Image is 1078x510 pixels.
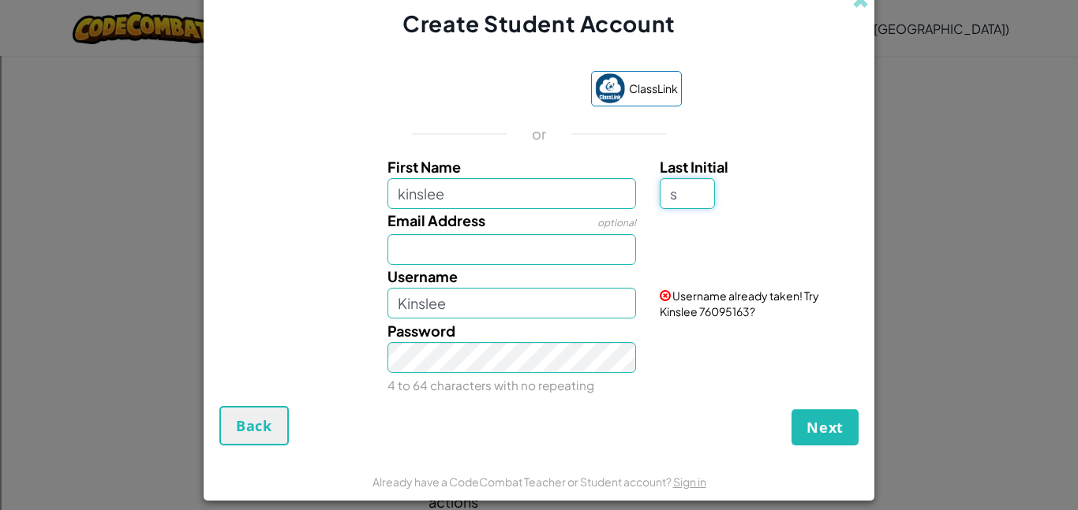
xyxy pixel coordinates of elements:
[595,73,625,103] img: classlink-logo-small.png
[660,158,728,176] span: Last Initial
[387,267,458,285] span: Username
[236,416,272,435] span: Back
[6,20,146,37] input: Search outlines
[219,406,289,445] button: Back
[6,65,1072,80] div: Move To ...
[673,475,706,489] a: Sign in
[807,418,844,437] span: Next
[387,378,594,393] small: 4 to 64 characters with no repeating
[402,9,675,37] span: Create Student Account
[660,289,819,318] span: Username already taken! Try Kinslee 76095163?
[387,211,485,229] span: Email Address
[6,80,1072,94] div: Delete
[6,94,1072,108] div: Options
[387,158,461,176] span: First Name
[532,125,547,143] p: or
[6,6,330,20] div: Home
[629,77,678,100] span: ClassLink
[372,475,673,489] span: Already have a CodeCombat Teacher or Student account?
[597,217,636,229] span: optional
[389,73,583,107] iframe: Sign in with Google Button
[6,51,1072,65] div: Sort New > Old
[6,108,1072,122] div: Sign out
[792,409,859,445] button: Next
[6,37,1072,51] div: Sort A > Z
[387,322,455,340] span: Password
